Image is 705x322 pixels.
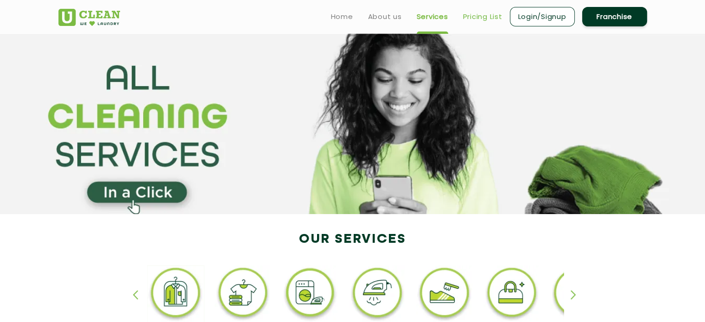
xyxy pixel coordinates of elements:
[582,7,647,26] a: Franchise
[510,7,575,26] a: Login/Signup
[463,11,502,22] a: Pricing List
[368,11,402,22] a: About us
[331,11,353,22] a: Home
[417,11,448,22] a: Services
[58,9,120,26] img: UClean Laundry and Dry Cleaning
